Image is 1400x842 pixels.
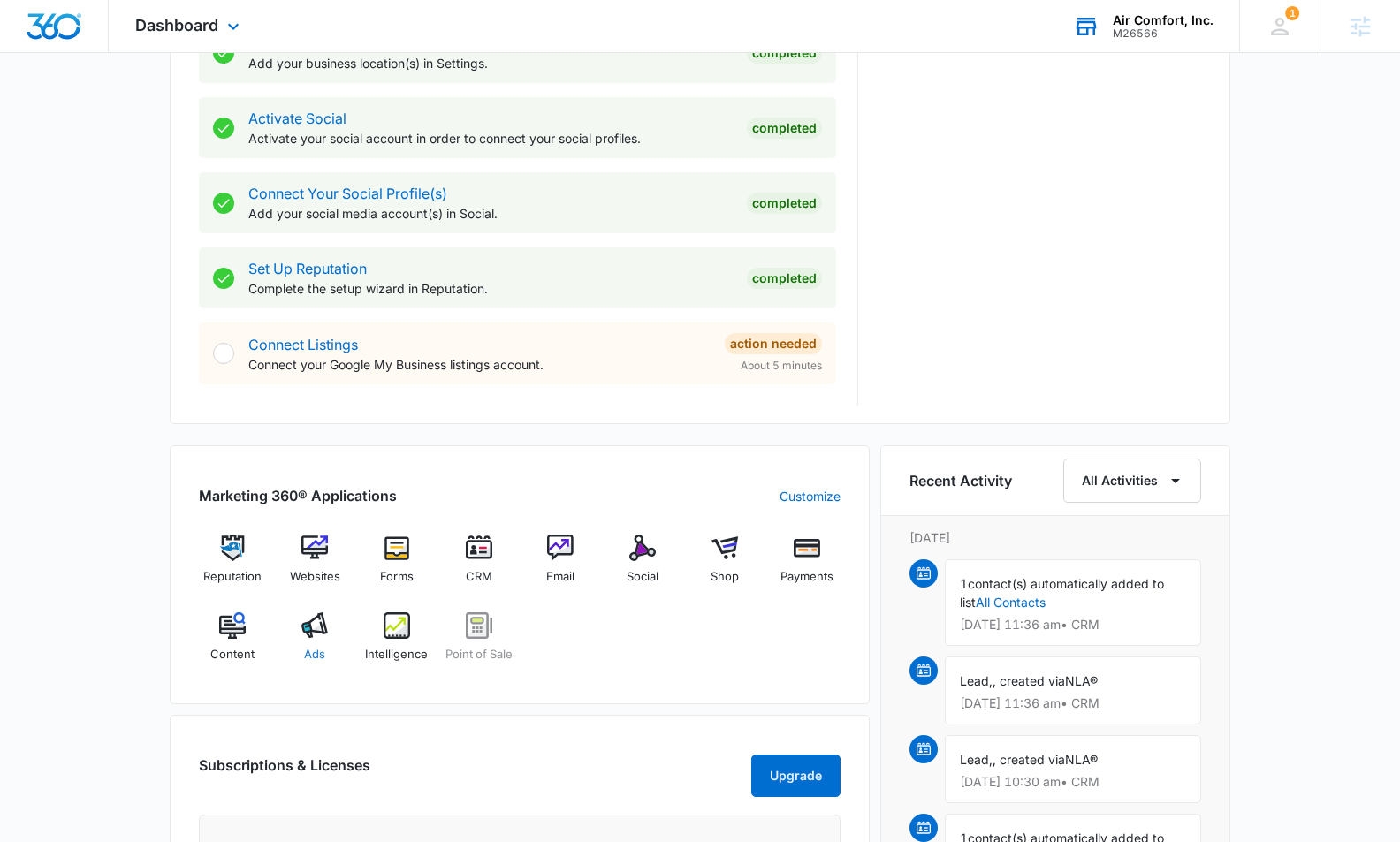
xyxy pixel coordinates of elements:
[281,612,349,676] a: Ads
[527,535,595,598] a: Email
[725,333,822,354] div: Action Needed
[1065,752,1098,767] span: NLA®
[281,535,349,598] a: Websites
[909,470,1012,491] h6: Recent Activity
[1285,6,1299,20] span: 1
[210,646,255,664] span: Content
[711,568,739,586] span: Shop
[248,279,733,298] p: Complete the setup wizard in Reputation.
[445,646,513,664] span: Point of Sale
[627,568,658,586] span: Social
[993,752,1065,767] span: , created via
[304,646,325,664] span: Ads
[772,535,841,598] a: Payments
[1113,13,1214,27] div: account name
[445,535,513,598] a: CRM
[780,568,833,586] span: Payments
[248,260,367,277] a: Set Up Reputation
[380,568,414,586] span: Forms
[248,355,711,374] p: Connect your Google My Business listings account.
[546,568,574,586] span: Email
[248,185,447,202] a: Connect Your Social Profile(s)
[909,528,1201,547] p: [DATE]
[466,568,492,586] span: CRM
[741,358,822,374] span: About 5 minutes
[960,776,1186,788] p: [DATE] 10:30 am • CRM
[1285,6,1299,20] div: notifications count
[993,673,1065,688] span: , created via
[960,576,968,591] span: 1
[445,612,513,676] a: Point of Sale
[135,16,218,34] span: Dashboard
[248,204,733,223] p: Add your social media account(s) in Social.
[199,612,267,676] a: Content
[1063,459,1201,503] button: All Activities
[199,535,267,598] a: Reputation
[747,268,822,289] div: Completed
[751,755,841,797] button: Upgrade
[960,752,993,767] span: Lead,
[691,535,759,598] a: Shop
[960,697,1186,709] p: [DATE] 11:36 am • CRM
[1065,673,1098,688] span: NLA®
[960,673,993,688] span: Lead,
[1113,27,1214,40] div: account id
[248,129,733,148] p: Activate your social account in order to connect your social profiles.
[747,118,822,139] div: Completed
[363,612,431,676] a: Intelligence
[365,646,428,664] span: Intelligence
[248,110,346,127] a: Activate Social
[780,487,841,505] a: Customize
[248,336,358,353] a: Connect Listings
[248,54,733,72] p: Add your business location(s) in Settings.
[290,568,340,586] span: Websites
[199,485,397,506] h2: Marketing 360® Applications
[203,568,262,586] span: Reputation
[960,576,1164,610] span: contact(s) automatically added to list
[609,535,677,598] a: Social
[363,535,431,598] a: Forms
[747,193,822,214] div: Completed
[976,595,1046,610] a: All Contacts
[960,618,1186,631] p: [DATE] 11:36 am • CRM
[199,755,370,790] h2: Subscriptions & Licenses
